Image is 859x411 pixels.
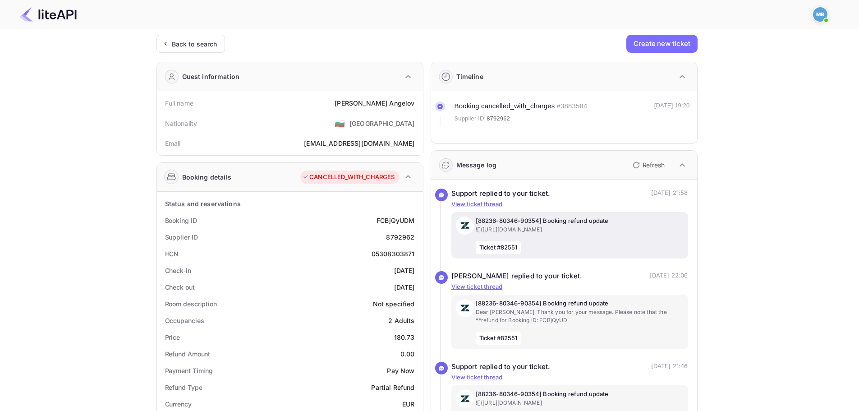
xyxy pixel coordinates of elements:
div: Status and reservations [165,199,241,208]
div: Refund Type [165,383,202,392]
div: Refund Amount [165,349,211,359]
p: [88236-80346-90354] Booking refund update [476,299,684,308]
div: Currency [165,399,192,409]
span: Supplier ID: [455,114,486,123]
div: Booking details [182,172,231,182]
img: AwvSTEc2VUhQAAAAAElFTkSuQmCC [456,217,474,235]
div: [DATE] [394,282,415,292]
div: Nationality [165,119,198,128]
div: 0.00 [400,349,415,359]
div: Booking cancelled_with_charges [455,101,555,111]
div: EUR [402,399,414,409]
p: [88236-80346-90354] Booking refund update [476,390,684,399]
img: AwvSTEc2VUhQAAAAAElFTkSuQmCC [456,390,474,408]
div: Partial Refund [371,383,414,392]
p: [DATE] 21:46 [651,362,688,372]
div: Check-in [165,266,191,275]
span: Ticket #82551 [476,241,521,254]
img: Mohcine Belkhir [813,7,827,22]
p: View ticket thread [451,200,688,209]
div: [PERSON_NAME] Angelov [335,98,414,108]
div: [GEOGRAPHIC_DATA] [349,119,415,128]
div: 180.73 [394,332,415,342]
div: Payment Timing [165,366,213,375]
div: Pay Now [387,366,414,375]
div: [PERSON_NAME] replied to your ticket. [451,271,583,282]
div: Check out [165,282,195,292]
div: [DATE] [394,266,415,275]
span: United States [335,115,345,131]
div: FCBjQyUDM [377,216,414,225]
div: 05308303871 [372,249,415,259]
img: LiteAPI Logo [20,7,77,22]
div: 8792962 [386,232,414,242]
p: ![]([URL][DOMAIN_NAME] [476,226,684,234]
p: [DATE] 22:06 [650,271,688,282]
span: 8792962 [487,114,510,123]
div: Supplier ID [165,232,198,242]
div: Full name [165,98,193,108]
div: Timeline [456,72,483,81]
div: Support replied to your ticket. [451,189,551,199]
p: [88236-80346-90354] Booking refund update [476,217,684,226]
div: Guest information [182,72,240,81]
p: Refresh [643,160,665,170]
img: AwvSTEc2VUhQAAAAAElFTkSuQmCC [456,299,474,317]
p: ![]([URL][DOMAIN_NAME] [476,399,684,407]
div: HCN [165,249,179,259]
span: Ticket #82551 [476,332,521,345]
div: Support replied to your ticket. [451,362,551,372]
div: Booking ID [165,216,197,225]
p: Dear [PERSON_NAME], Thank you for your message. Please note that the **refund for Booking ID: FCB... [476,308,684,324]
div: CANCELLED_WITH_CHARGES [303,173,395,182]
div: Not specified [373,299,415,309]
div: 2 Adults [388,316,414,325]
div: Message log [456,160,497,170]
p: View ticket thread [451,373,688,382]
p: View ticket thread [451,282,688,291]
div: Email [165,139,181,148]
p: [DATE] 21:58 [651,189,688,199]
div: # 3883584 [557,101,588,111]
div: Price [165,332,180,342]
div: Room description [165,299,217,309]
div: Back to search [172,39,217,49]
div: [DATE] 19:20 [654,101,690,127]
button: Refresh [627,158,668,172]
div: [EMAIL_ADDRESS][DOMAIN_NAME] [304,139,414,148]
div: Occupancies [165,316,204,325]
button: Create new ticket [626,35,697,53]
